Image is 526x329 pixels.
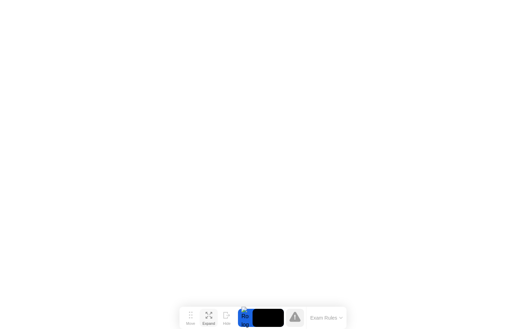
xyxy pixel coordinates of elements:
button: Hide [218,309,236,327]
button: Exam Rules [308,315,345,321]
div: Expand [202,321,215,326]
button: Expand [200,309,218,327]
button: Move [182,309,200,327]
div: Move [186,321,195,326]
div: Hide [223,321,231,326]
